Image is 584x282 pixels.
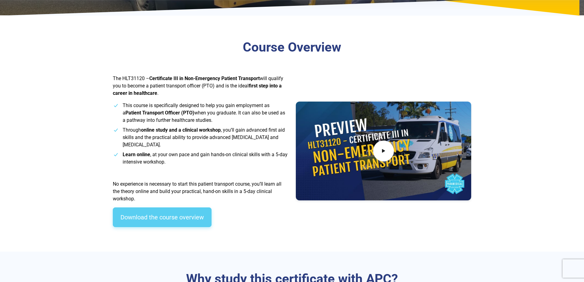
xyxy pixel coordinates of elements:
span: This course is specifically designed to help you gain employment as a when you graduate. It can a... [123,102,285,123]
a: Download the course overview [113,207,212,227]
span: , at your own pace and gain hands-on clinical skills with a 5-day intensive workshop. [123,152,288,165]
strong: first step into a career in healthcare [113,83,282,96]
h3: Course Overview [113,40,471,55]
strong: Patient Transport Officer (PTO) [125,110,194,116]
strong: Learn online [123,152,150,157]
span: Through , you’ll gain advanced first aid skills and the practical ability to provide advanced [ME... [123,127,285,148]
span: No experience is necessary to start this patient transport course, you’ll learn all the theory on... [113,181,281,202]
span: The HLT31120 – will qualify you to become a patient transport officer (PTO) and is the ideal . [113,75,283,96]
strong: Certificate III in Non-Emergency Patient Transport [149,75,260,81]
strong: online study and a clinical workshop [141,127,221,133]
